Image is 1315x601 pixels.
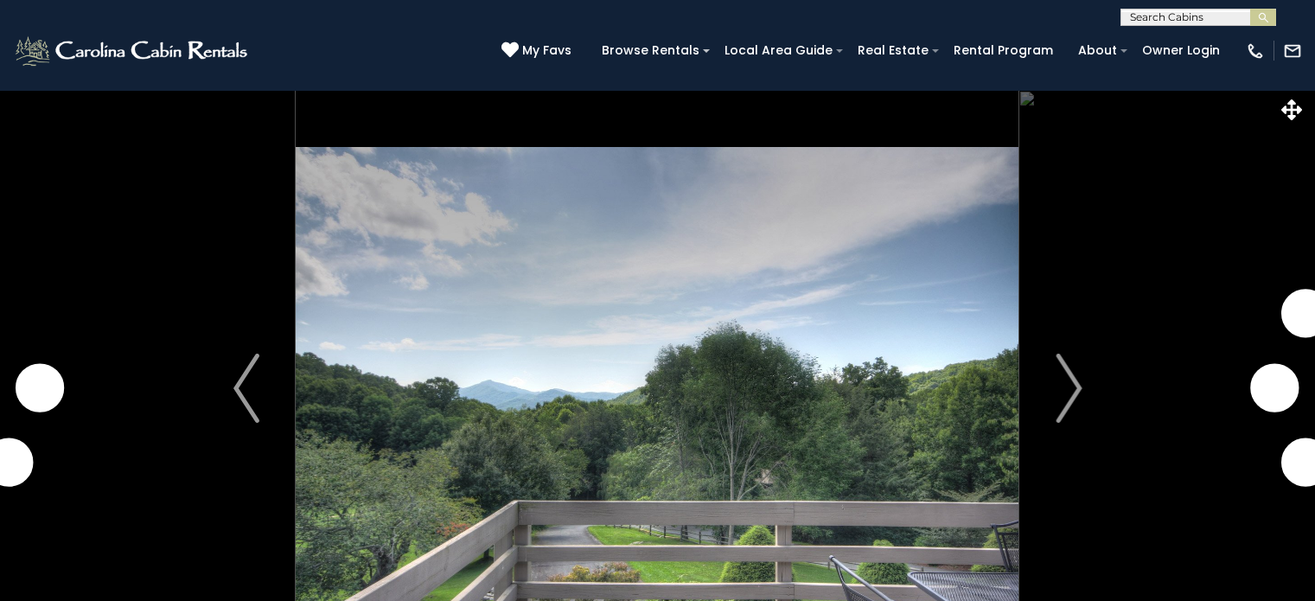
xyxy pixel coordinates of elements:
a: Browse Rentals [593,37,708,64]
img: arrow [1056,354,1082,423]
img: White-1-2.png [13,34,252,68]
a: Rental Program [945,37,1062,64]
a: About [1069,37,1126,64]
span: My Favs [522,42,571,60]
a: Real Estate [849,37,937,64]
a: My Favs [501,42,576,61]
img: arrow [233,354,259,423]
img: mail-regular-white.png [1283,42,1302,61]
img: phone-regular-white.png [1246,42,1265,61]
a: Owner Login [1133,37,1229,64]
a: Local Area Guide [716,37,841,64]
